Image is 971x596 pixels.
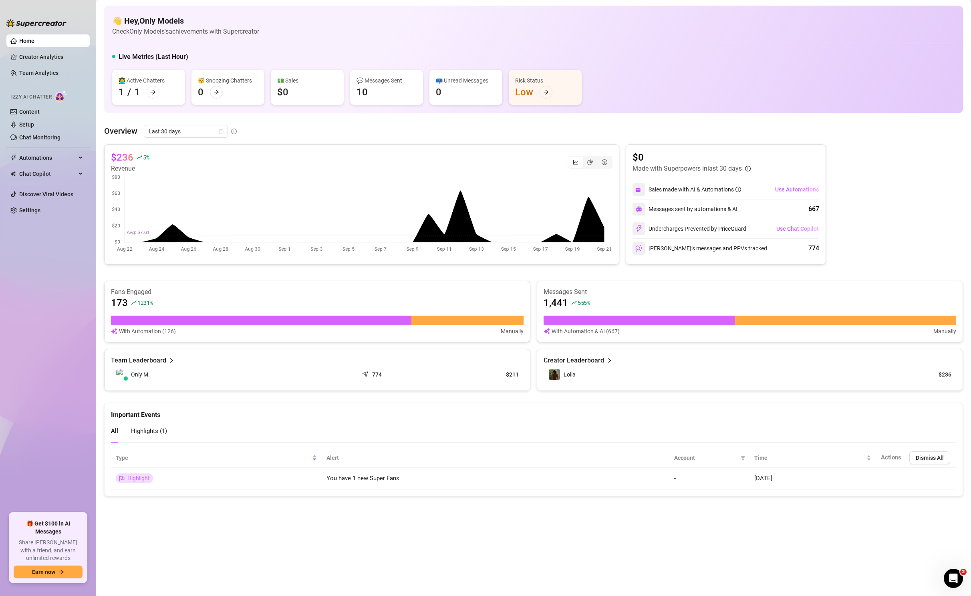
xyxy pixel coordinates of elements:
[776,226,819,232] span: Use Chat Copilot
[633,164,742,173] article: Made with Superpowers in last 30 days
[552,327,620,336] article: With Automation & AI (667)
[111,164,149,173] article: Revenue
[19,167,76,180] span: Chat Copilot
[111,288,524,296] article: Fans Engaged
[131,370,150,379] span: Only M.
[104,125,137,137] article: Overview
[543,89,549,95] span: arrow-right
[10,171,16,177] img: Chat Copilot
[916,455,944,461] span: Dismiss All
[111,327,117,336] img: svg%3e
[606,356,612,365] span: right
[436,86,441,99] div: 0
[111,403,956,420] div: Important Events
[674,453,737,462] span: Account
[564,371,576,378] span: Lolla
[14,520,83,536] span: 🎁 Get $100 in AI Messages
[544,288,956,296] article: Messages Sent
[19,191,73,197] a: Discover Viral Videos
[19,151,76,164] span: Automations
[372,370,382,379] article: 774
[137,299,153,306] span: 1231 %
[19,50,83,63] a: Creator Analytics
[881,454,901,461] span: Actions
[544,356,604,365] article: Creator Leaderboard
[915,370,951,379] article: $236
[112,15,259,26] h4: 👋 Hey, Only Models
[277,76,337,85] div: 💵 Sales
[960,569,967,575] span: 2
[137,155,142,160] span: rise
[808,244,819,253] div: 774
[501,327,524,336] article: Manually
[169,356,174,365] span: right
[19,121,34,128] a: Setup
[111,296,128,309] article: 173
[277,86,288,99] div: $0
[6,19,66,27] img: logo-BBDzfeDw.svg
[775,183,819,196] button: Use Automations
[674,475,676,482] span: -
[578,299,590,306] span: 555 %
[808,204,819,214] div: 667
[19,134,60,141] a: Chat Monitoring
[515,76,575,85] div: Risk Status
[149,125,223,137] span: Last 30 days
[14,539,83,562] span: Share [PERSON_NAME] with a friend, and earn unlimited rewards
[127,475,150,481] span: Highlight
[745,166,751,171] span: info-circle
[19,38,34,44] a: Home
[436,76,496,85] div: 📪 Unread Messages
[633,222,746,235] div: Undercharges Prevented by PriceGuard
[749,448,876,468] th: Time
[568,156,612,169] div: segmented control
[131,300,137,306] span: rise
[198,86,203,99] div: 0
[362,369,370,377] span: send
[19,70,58,76] a: Team Analytics
[112,26,259,36] article: Check Only Models's achievements with Supercreator
[754,453,865,462] span: Time
[14,566,83,578] button: Earn nowarrow-right
[636,206,642,212] img: svg%3e
[198,76,258,85] div: 😴 Snoozing Chatters
[944,569,963,588] iframe: Intercom live chat
[909,451,950,464] button: Dismiss All
[143,153,149,161] span: 5 %
[633,203,737,215] div: Messages sent by automations & AI
[214,89,219,95] span: arrow-right
[446,370,519,379] article: $211
[549,369,560,380] img: Lolla
[111,448,322,468] th: Type
[32,569,55,575] span: Earn now
[357,76,417,85] div: 💬 Messages Sent
[776,222,819,235] button: Use Chat Copilot
[119,52,188,62] h5: Live Metrics (Last Hour)
[775,186,819,193] span: Use Automations
[55,90,67,102] img: AI Chatter
[933,327,956,336] article: Manually
[111,356,166,365] article: Team Leaderboard
[19,207,40,213] a: Settings
[635,245,643,252] img: svg%3e
[635,225,643,232] img: svg%3e
[739,452,747,464] span: filter
[741,455,745,460] span: filter
[119,327,176,336] article: With Automation (126)
[571,300,577,306] span: rise
[58,569,64,575] span: arrow-right
[573,159,578,165] span: line-chart
[10,155,17,161] span: thunderbolt
[116,453,310,462] span: Type
[111,151,133,164] article: $236
[131,427,167,435] span: Highlights ( 1 )
[116,369,127,380] img: Only Models
[326,475,399,482] span: You have 1 new Super Fans
[111,427,118,435] span: All
[649,185,741,194] div: Sales made with AI & Automations
[231,129,237,134] span: info-circle
[544,327,550,336] img: svg%3e
[633,242,767,255] div: [PERSON_NAME]’s messages and PPVs tracked
[11,93,52,101] span: Izzy AI Chatter
[119,76,179,85] div: 👩‍💻 Active Chatters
